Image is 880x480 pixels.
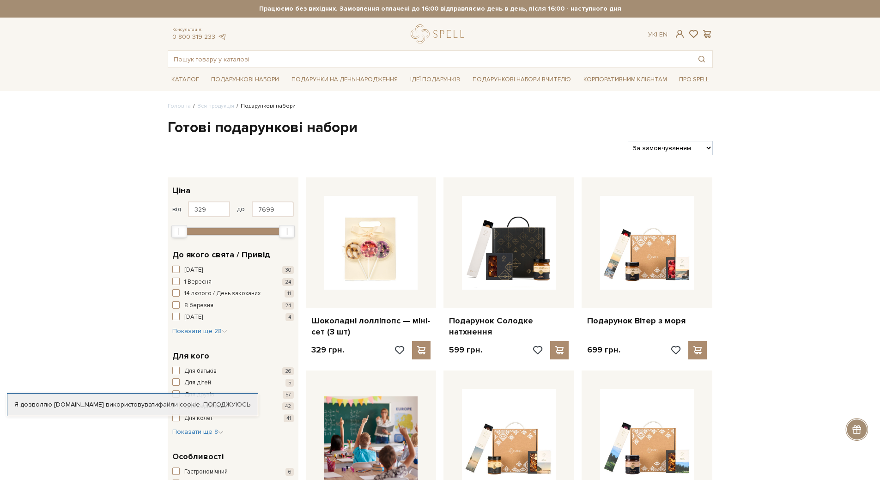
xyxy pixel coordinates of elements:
[184,414,213,423] span: Для колег
[648,30,668,39] div: Ук
[587,316,707,326] a: Подарунок Вітер з моря
[203,401,250,409] a: Погоджуюсь
[311,316,431,337] a: Шоколадні лолліпопс — міні-сет (3 шт)
[469,72,575,87] a: Подарункові набори Вчителю
[279,225,295,238] div: Max
[587,345,620,355] p: 699 грн.
[285,379,294,387] span: 5
[172,468,294,477] button: Гастрономічний 6
[411,24,468,43] a: logo
[675,73,712,87] a: Про Spell
[311,345,344,355] p: 329 грн.
[237,205,245,213] span: до
[449,345,482,355] p: 599 грн.
[197,103,234,109] a: Вся продукція
[283,391,294,399] span: 57
[172,289,294,298] button: 14 лютого / День закоханих 11
[188,201,230,217] input: Ціна
[172,249,270,261] span: До якого свята / Привід
[7,401,258,409] div: Я дозволяю [DOMAIN_NAME] використовувати
[172,278,294,287] button: 1 Вересня 24
[172,428,224,436] span: Показати ще 8
[172,27,227,33] span: Консультація:
[449,316,569,337] a: Подарунок Солодке натхнення
[659,30,668,38] a: En
[282,278,294,286] span: 24
[407,73,464,87] a: Ідеї подарунків
[168,103,191,109] a: Головна
[184,301,213,310] span: 8 березня
[282,266,294,274] span: 30
[172,184,190,197] span: Ціна
[172,313,294,322] button: [DATE] 4
[172,205,181,213] span: від
[184,468,228,477] span: Гастрономічний
[580,73,671,87] a: Корпоративним клієнтам
[172,327,227,336] button: Показати ще 28
[184,378,211,388] span: Для дітей
[285,313,294,321] span: 4
[282,402,294,410] span: 42
[184,289,261,298] span: 14 лютого / День закоханих
[285,290,294,298] span: 11
[168,118,713,138] h1: Готові подарункові набори
[691,51,712,67] button: Пошук товару у каталозі
[172,327,227,335] span: Показати ще 28
[184,278,212,287] span: 1 Вересня
[284,414,294,422] span: 41
[168,51,691,67] input: Пошук товару у каталозі
[282,302,294,310] span: 24
[171,225,187,238] div: Min
[184,390,214,400] span: Для друзів
[184,313,203,322] span: [DATE]
[172,378,294,388] button: Для дітей 5
[234,102,296,110] li: Подарункові набори
[207,73,283,87] a: Подарункові набори
[172,427,224,437] button: Показати ще 8
[172,414,294,423] button: Для колег 41
[252,201,294,217] input: Ціна
[158,401,200,408] a: файли cookie
[172,350,209,362] span: Для кого
[172,390,294,400] button: Для друзів 57
[172,266,294,275] button: [DATE] 30
[184,266,203,275] span: [DATE]
[172,367,294,376] button: Для батьків 26
[168,73,203,87] a: Каталог
[282,367,294,375] span: 26
[168,5,713,13] strong: Працюємо без вихідних. Замовлення оплачені до 16:00 відправляємо день в день, після 16:00 - насту...
[172,450,224,463] span: Особливості
[656,30,657,38] span: |
[288,73,401,87] a: Подарунки на День народження
[218,33,227,41] a: telegram
[172,301,294,310] button: 8 березня 24
[285,468,294,476] span: 6
[184,367,217,376] span: Для батьків
[172,33,215,41] a: 0 800 319 233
